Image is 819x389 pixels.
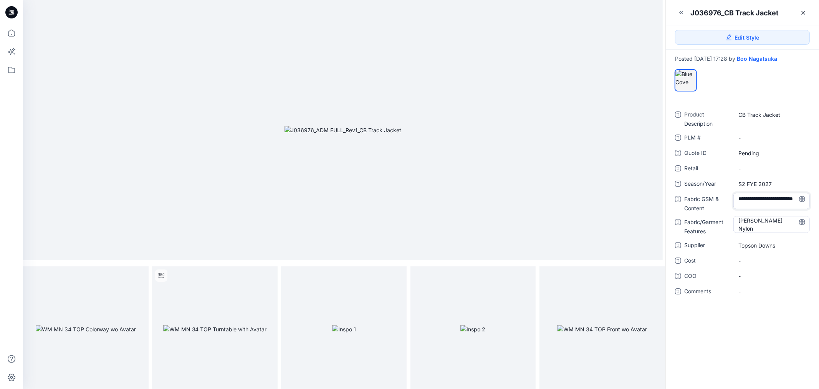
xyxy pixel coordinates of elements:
img: Inspo 2 [460,325,485,333]
span: Retail [684,164,730,175]
span: - [738,165,805,173]
span: S2 FYE 2027 [738,180,805,188]
a: Close Style Presentation [797,7,809,19]
div: J036976_CB Track Jacket [690,8,779,18]
img: WM MN 34 TOP Colorway wo Avatar [36,325,136,333]
a: Boo Nagatsuka [737,56,777,62]
img: WM MN 34 TOP Front wo Avatar [557,325,647,333]
span: Cost [684,256,730,267]
span: Season/Year [684,179,730,190]
span: - [738,257,805,265]
span: Matte Crinkle Nylon [738,216,805,233]
span: Quote ID [684,148,730,159]
div: Posted [DATE] 17:28 by [675,56,810,62]
span: Product Description [684,110,730,128]
span: Supplier [684,241,730,251]
span: Comments [684,287,730,298]
button: Minimize [675,7,687,19]
img: J036976_ADM FULL_Rev1_CB Track Jacket [285,126,401,134]
span: COO [684,271,730,282]
span: Fabric GSM & Content [684,194,730,213]
span: Edit Style [735,33,759,42]
span: - [738,134,805,142]
span: Fabric/Garment Features [684,218,730,236]
div: Blue Cove [675,70,697,91]
span: CB Track Jacket [738,111,805,119]
a: Edit Style [675,30,810,45]
span: PLM # [684,133,730,144]
span: Pending [738,149,805,157]
span: - [738,288,805,296]
span: Topson Downs [738,241,805,249]
span: - [738,272,805,280]
img: WM MN 34 TOP Turntable with Avatar [163,325,267,333]
img: Inspo 1 [332,325,356,333]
